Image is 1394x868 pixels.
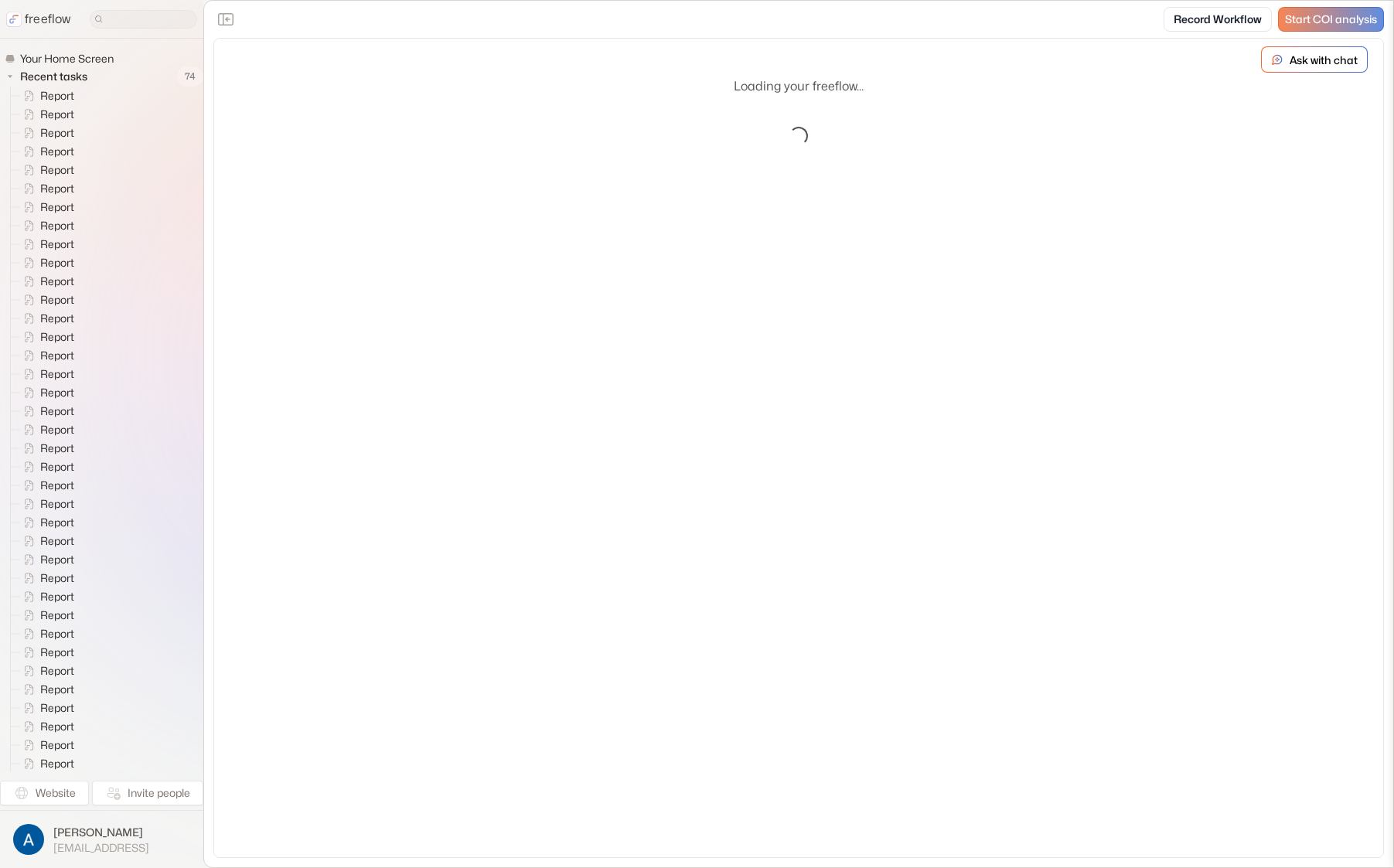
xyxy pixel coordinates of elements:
[37,756,79,771] span: Report
[37,626,79,642] span: Report
[6,10,71,29] a: freeflow
[37,570,79,586] span: Report
[177,66,203,87] span: 74
[11,291,80,309] a: Report
[37,237,79,252] span: Report
[17,69,92,84] span: Recent tasks
[11,532,80,550] a: Report
[37,218,79,233] span: Report
[37,162,79,178] span: Report
[11,328,80,346] a: Report
[11,365,80,383] a: Report
[5,51,120,66] a: Your Home Screen
[37,255,79,271] span: Report
[11,383,80,402] a: Report
[11,680,80,699] a: Report
[11,142,80,161] a: Report
[11,402,80,420] a: Report
[1290,52,1358,68] p: Ask with chat
[37,366,79,382] span: Report
[25,10,71,29] p: freeflow
[5,67,94,86] button: Recent tasks
[37,422,79,437] span: Report
[37,403,79,419] span: Report
[11,550,80,569] a: Report
[92,781,203,805] button: Invite people
[11,569,80,587] a: Report
[11,476,80,495] a: Report
[734,77,864,96] p: Loading your freeflow...
[11,124,80,142] a: Report
[37,144,79,159] span: Report
[11,309,80,328] a: Report
[37,107,79,122] span: Report
[37,682,79,697] span: Report
[37,700,79,716] span: Report
[11,643,80,662] a: Report
[37,515,79,530] span: Report
[11,198,80,216] a: Report
[11,625,80,643] a: Report
[11,495,80,513] a: Report
[11,346,80,365] a: Report
[11,235,80,254] a: Report
[37,589,79,604] span: Report
[37,385,79,400] span: Report
[37,274,79,289] span: Report
[1285,13,1377,26] span: Start COI analysis
[37,329,79,345] span: Report
[37,645,79,660] span: Report
[11,606,80,625] a: Report
[37,348,79,363] span: Report
[11,179,80,198] a: Report
[1278,7,1384,32] a: Start COI analysis
[17,51,118,66] span: Your Home Screen
[11,699,80,717] a: Report
[37,663,79,679] span: Report
[37,552,79,567] span: Report
[11,161,80,179] a: Report
[53,825,149,840] span: [PERSON_NAME]
[37,719,79,734] span: Report
[37,181,79,196] span: Report
[11,216,80,235] a: Report
[213,7,238,32] button: Close the sidebar
[11,754,80,773] a: Report
[37,496,79,512] span: Report
[37,441,79,456] span: Report
[11,587,80,606] a: Report
[11,458,80,476] a: Report
[11,272,80,291] a: Report
[37,88,79,104] span: Report
[37,199,79,215] span: Report
[37,533,79,549] span: Report
[9,820,194,859] button: [PERSON_NAME][EMAIL_ADDRESS]
[37,311,79,326] span: Report
[11,736,80,754] a: Report
[37,737,79,753] span: Report
[37,292,79,308] span: Report
[13,824,44,855] img: profile
[11,717,80,736] a: Report
[11,105,80,124] a: Report
[11,513,80,532] a: Report
[11,662,80,680] a: Report
[37,459,79,475] span: Report
[11,420,80,439] a: Report
[11,87,80,105] a: Report
[37,608,79,623] span: Report
[1164,7,1272,32] a: Record Workflow
[53,841,149,855] span: [EMAIL_ADDRESS]
[11,254,80,272] a: Report
[37,478,79,493] span: Report
[11,439,80,458] a: Report
[37,125,79,141] span: Report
